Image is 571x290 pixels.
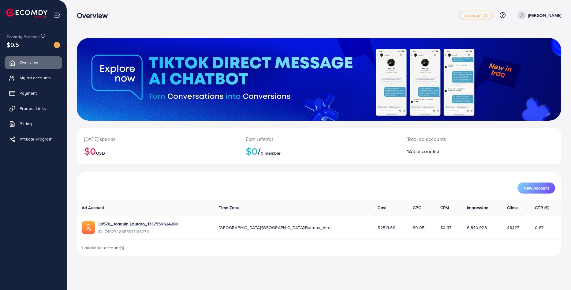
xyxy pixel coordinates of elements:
span: New Account [524,186,549,190]
span: Clicks [507,205,519,211]
span: Ecomdy Balance [7,34,40,40]
a: [PERSON_NAME] [515,11,561,19]
button: New Account [517,183,555,194]
span: $2513.69 [378,224,395,231]
p: [DATE] spends [84,135,231,143]
span: USD [96,150,105,156]
h3: Overview [77,11,113,20]
span: ocean_pn_01 [464,13,488,17]
span: Billing [20,121,32,127]
span: ID: 7462748855971168273 [98,228,179,235]
span: $0.37 [440,224,451,231]
h2: $0 [246,145,393,157]
span: 46,127 [507,224,519,231]
img: ic-ads-acc.e4c84228.svg [82,221,95,234]
h2: 1 [407,149,513,154]
a: Affiliate Program [5,133,62,145]
a: My ad accounts [5,72,62,84]
span: Impression [467,205,488,211]
p: Total ad accounts [407,135,513,143]
h2: $0 [84,145,231,157]
a: Overview [5,56,62,69]
a: Product Links [5,102,62,115]
span: Payment [20,90,37,96]
span: CPM [440,205,449,211]
span: CPC [413,205,421,211]
span: My ad accounts [20,75,51,81]
span: $9.5 [7,40,19,49]
a: ocean_pn_01 [459,11,493,20]
a: Payment [5,87,62,99]
span: 6,840,928 [467,224,487,231]
span: Overview [20,59,38,66]
img: image [54,42,60,48]
span: Cost [378,205,386,211]
p: [PERSON_NAME] [528,12,561,19]
iframe: Chat [545,262,566,285]
span: Ad account(s) [409,148,439,155]
span: $0.05 [413,224,424,231]
p: Earn referral [246,135,393,143]
a: Billing [5,118,62,130]
span: Ad Account [82,205,104,211]
img: logo [6,9,47,18]
span: Product Links [20,105,46,111]
span: Time Zone [219,205,239,211]
span: 0 member [261,150,281,156]
a: 38578_Joaquin Lautaro_1737556624280 [98,221,179,227]
span: 0.67 [535,224,543,231]
span: 1 available account(s) [82,245,125,251]
span: / [258,144,261,158]
span: Affiliate Program [20,136,52,142]
img: menu [54,12,61,19]
span: [GEOGRAPHIC_DATA]/[GEOGRAPHIC_DATA]/Buenos_Aires [219,224,333,231]
span: CTR (%) [535,205,549,211]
